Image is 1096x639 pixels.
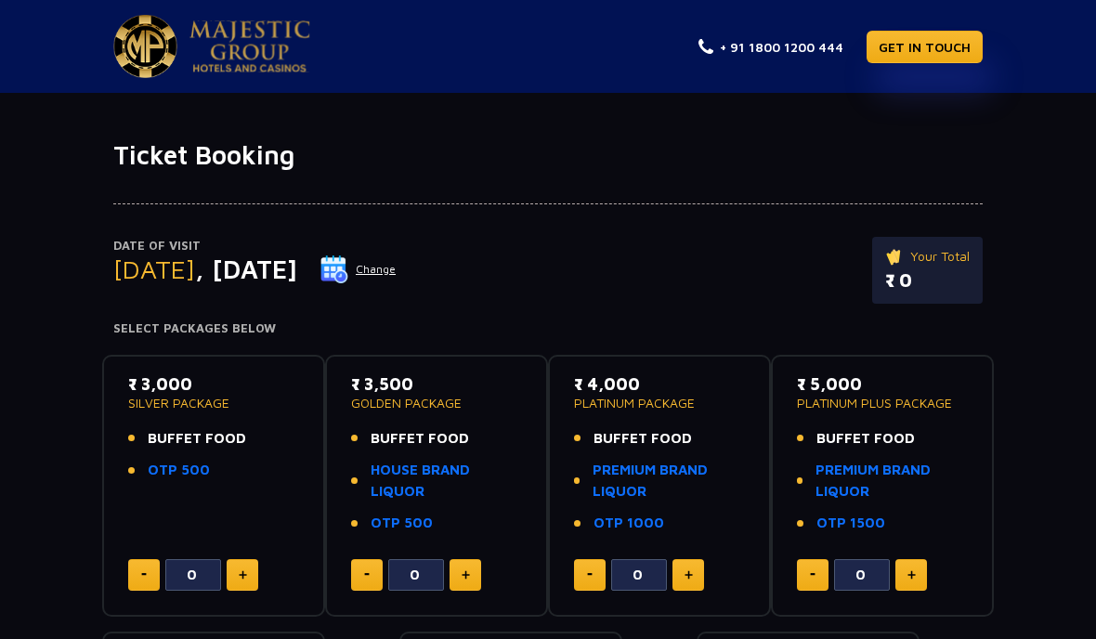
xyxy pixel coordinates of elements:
[371,513,433,534] a: OTP 500
[574,397,745,410] p: PLATINUM PACKAGE
[816,428,915,450] span: BUFFET FOOD
[113,139,983,171] h1: Ticket Booking
[195,254,297,284] span: , [DATE]
[587,573,593,576] img: minus
[364,573,370,576] img: minus
[371,428,469,450] span: BUFFET FOOD
[239,570,247,580] img: plus
[462,570,470,580] img: plus
[593,460,745,502] a: PREMIUM BRAND LIQUOR
[128,372,299,397] p: ₹ 3,000
[141,573,147,576] img: minus
[594,513,664,534] a: OTP 1000
[797,397,968,410] p: PLATINUM PLUS PACKAGE
[685,570,693,580] img: plus
[698,37,843,57] a: + 91 1800 1200 444
[113,237,397,255] p: Date of Visit
[885,246,970,267] p: Your Total
[320,254,397,284] button: Change
[810,573,815,576] img: minus
[815,460,968,502] a: PREMIUM BRAND LIQUOR
[189,20,310,72] img: Majestic Pride
[113,15,177,78] img: Majestic Pride
[128,397,299,410] p: SILVER PACKAGE
[574,372,745,397] p: ₹ 4,000
[797,372,968,397] p: ₹ 5,000
[816,513,885,534] a: OTP 1500
[594,428,692,450] span: BUFFET FOOD
[885,267,970,294] p: ₹ 0
[113,321,983,336] h4: Select Packages Below
[371,460,522,502] a: HOUSE BRAND LIQUOR
[885,246,905,267] img: ticket
[867,31,983,63] a: GET IN TOUCH
[907,570,916,580] img: plus
[351,372,522,397] p: ₹ 3,500
[351,397,522,410] p: GOLDEN PACKAGE
[148,428,246,450] span: BUFFET FOOD
[148,460,210,481] a: OTP 500
[113,254,195,284] span: [DATE]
